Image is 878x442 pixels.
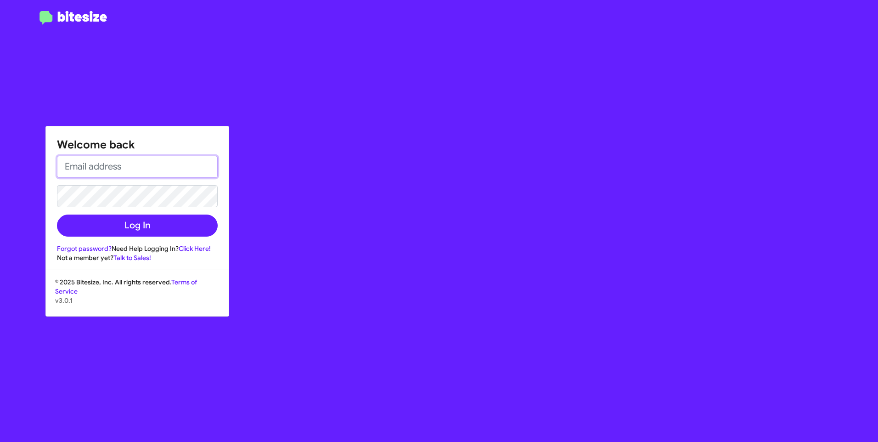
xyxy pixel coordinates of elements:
a: Click Here! [179,244,211,253]
a: Forgot password? [57,244,112,253]
a: Terms of Service [55,278,197,295]
a: Talk to Sales! [113,254,151,262]
p: v3.0.1 [55,296,219,305]
div: Not a member yet? [57,253,218,262]
h1: Welcome back [57,137,218,152]
button: Log In [57,215,218,237]
div: © 2025 Bitesize, Inc. All rights reserved. [46,278,229,316]
div: Need Help Logging In? [57,244,218,253]
input: Email address [57,156,218,178]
